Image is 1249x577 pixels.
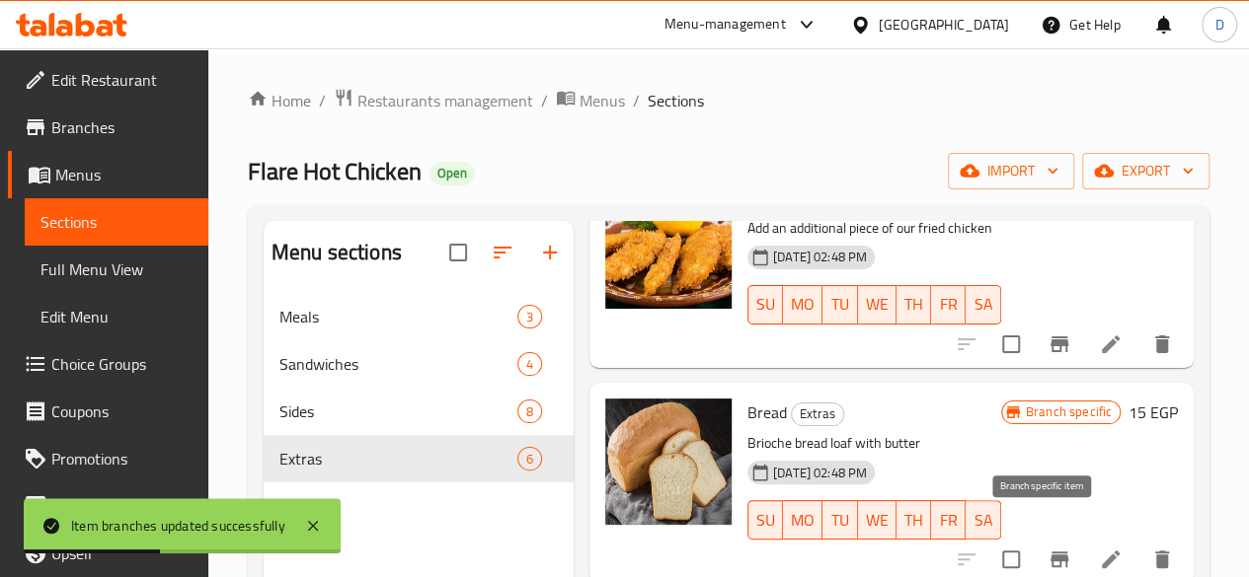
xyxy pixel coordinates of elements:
[904,290,923,319] span: TH
[518,355,541,374] span: 4
[1214,14,1223,36] span: D
[25,246,208,293] a: Full Menu View
[437,232,479,273] span: Select all sections
[51,115,193,139] span: Branches
[518,450,541,469] span: 6
[964,159,1058,183] span: import
[279,352,517,376] span: Sandwiches
[40,305,193,328] span: Edit Menu
[792,402,843,425] span: Extras
[879,14,1009,36] div: [GEOGRAPHIC_DATA]
[8,435,208,482] a: Promotions
[517,305,542,328] div: items
[248,89,311,112] a: Home
[822,285,857,325] button: TU
[747,397,787,427] span: Bread
[1098,159,1194,183] span: export
[8,104,208,151] a: Branches
[931,500,966,540] button: FR
[264,435,574,482] div: Extras6
[1018,402,1120,421] span: Branch specific
[904,506,923,535] span: TH
[605,398,732,525] img: Bread
[51,447,193,470] span: Promotions
[25,198,208,246] a: Sections
[747,285,783,325] button: SU
[966,285,1000,325] button: SA
[939,506,958,535] span: FR
[974,290,992,319] span: SA
[1099,332,1123,356] a: Edit menu item
[334,88,533,113] a: Restaurants management
[279,305,517,328] span: Meals
[40,210,193,234] span: Sections
[51,399,193,423] span: Coupons
[756,506,775,535] span: SU
[1129,398,1178,426] h6: 15 EGP
[51,494,193,518] span: Menu disclaimer
[633,89,640,112] li: /
[40,257,193,281] span: Full Menu View
[51,352,193,376] span: Choice Groups
[518,402,541,421] span: 8
[1099,547,1123,571] a: Edit menu item
[990,324,1032,365] span: Select to update
[517,352,542,376] div: items
[791,290,815,319] span: MO
[518,308,541,326] span: 3
[8,530,208,577] a: Upsell
[279,399,517,423] span: Sides
[605,182,732,309] img: Extra Piece
[830,506,849,535] span: TU
[55,163,193,186] span: Menus
[966,500,1000,540] button: SA
[858,500,897,540] button: WE
[765,464,875,482] span: [DATE] 02:48 PM
[858,285,897,325] button: WE
[1138,321,1186,368] button: delete
[25,293,208,340] a: Edit Menu
[939,290,958,319] span: FR
[974,506,992,535] span: SA
[279,447,517,470] span: Extras
[791,402,844,426] div: Extras
[747,431,1001,456] p: Brioche bread loaf with butter
[71,515,285,537] div: Item branches updated successfully
[866,290,889,319] span: WE
[783,500,822,540] button: MO
[8,340,208,388] a: Choice Groups
[272,238,402,267] h2: Menu sections
[1036,321,1083,368] button: Branch-specific-item
[357,89,533,112] span: Restaurants management
[248,88,1210,113] nav: breadcrumb
[747,500,783,540] button: SU
[264,293,574,340] div: Meals3
[264,388,574,435] div: Sides8
[897,500,931,540] button: TH
[897,285,931,325] button: TH
[51,541,193,565] span: Upsell
[830,290,849,319] span: TU
[931,285,966,325] button: FR
[51,68,193,92] span: Edit Restaurant
[747,216,1001,241] p: Add an additional piece of our fried chicken
[765,248,875,266] span: [DATE] 02:48 PM
[429,165,475,181] span: Open
[1082,153,1210,189] button: export
[8,151,208,198] a: Menus
[948,153,1074,189] button: import
[866,506,889,535] span: WE
[429,162,475,185] div: Open
[479,229,526,276] span: Sort sections
[580,89,625,112] span: Menus
[526,229,574,276] button: Add section
[8,388,208,435] a: Coupons
[556,88,625,113] a: Menus
[783,285,822,325] button: MO
[8,482,208,530] a: Menu disclaimer
[264,285,574,490] nav: Menu sections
